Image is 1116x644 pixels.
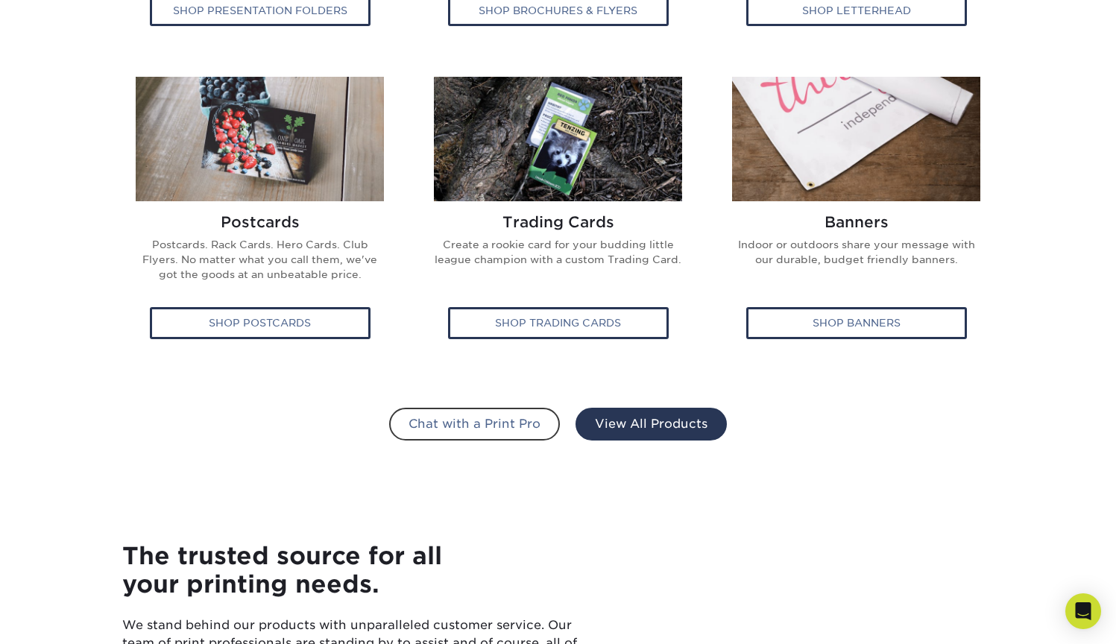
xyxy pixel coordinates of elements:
a: Trading Cards Trading Cards Create a rookie card for your budding little league champion with a c... [420,77,696,354]
img: Banners [732,77,980,201]
h4: The trusted source for all your printing needs. [122,542,597,599]
div: Shop Trading Cards [448,307,669,338]
h2: Banners [731,213,983,231]
img: Postcards [136,77,384,201]
p: Indoor or outdoors share your message with our durable, budget friendly banners. [731,237,983,280]
div: Shop Banners [746,307,967,338]
a: Banners Banners Indoor or outdoors share your message with our durable, budget friendly banners. ... [719,77,994,354]
h2: Trading Cards [432,213,684,231]
p: Postcards. Rack Cards. Hero Cards. Club Flyers. No matter what you call them, we've got the goods... [134,237,386,294]
h2: Postcards [134,213,386,231]
div: Open Intercom Messenger [1065,593,1101,629]
div: Shop Postcards [150,307,371,338]
p: Create a rookie card for your budding little league champion with a custom Trading Card. [432,237,684,280]
img: Trading Cards [434,77,682,201]
a: View All Products [576,408,727,441]
a: Chat with a Print Pro [389,408,560,441]
a: Postcards Postcards Postcards. Rack Cards. Hero Cards. Club Flyers. No matter what you call them,... [122,77,398,354]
